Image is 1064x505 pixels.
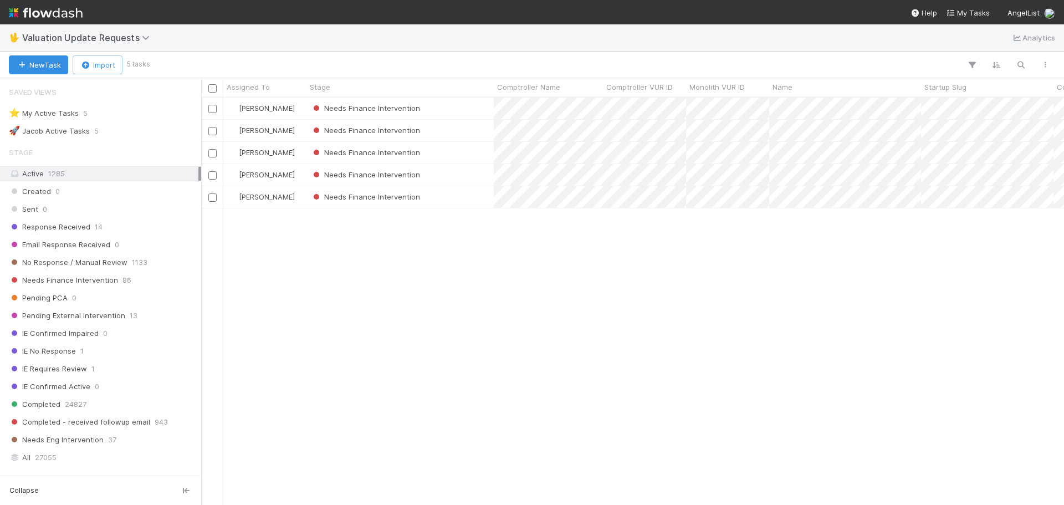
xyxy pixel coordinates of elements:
img: avatar_9ff82f50-05c7-4c71-8fc6-9a2e070af8b5.png [228,192,237,201]
span: Needs Finance Intervention [311,148,420,157]
div: My Active Tasks [9,106,79,120]
div: Help [910,7,937,18]
div: Jacob Active Tasks [9,124,90,138]
span: 0 [95,380,99,394]
input: Toggle Row Selected [208,149,217,157]
span: Needs Finance Intervention [311,126,420,135]
span: Assigned To [9,468,57,490]
span: 🖖 [9,33,20,42]
span: My Tasks [946,8,990,17]
span: [PERSON_NAME] [239,170,295,179]
span: Name [773,81,792,93]
span: Needs Eng Intervention [9,433,104,447]
img: logo-inverted-e16ddd16eac7371096b0.svg [9,3,83,22]
div: [PERSON_NAME] [228,169,295,180]
div: Needs Finance Intervention [311,125,420,136]
span: IE Requires Review [9,362,87,376]
span: 1133 [132,256,147,269]
div: [PERSON_NAME] [228,191,295,202]
span: 0 [72,291,76,305]
img: avatar_9ff82f50-05c7-4c71-8fc6-9a2e070af8b5.png [228,104,237,113]
span: 0 [115,238,119,252]
input: Toggle Row Selected [208,171,217,180]
img: avatar_9ff82f50-05c7-4c71-8fc6-9a2e070af8b5.png [228,126,237,135]
span: Monolith VUR ID [689,81,745,93]
input: Toggle Row Selected [208,127,217,135]
button: NewTask [9,55,68,74]
span: 14 [95,220,103,234]
span: Created [9,185,51,198]
button: Import [73,55,122,74]
span: Completed [9,397,60,411]
span: 0 [55,185,60,198]
div: Needs Finance Intervention [311,169,420,180]
span: Comptroller VUR ID [606,81,673,93]
span: 943 [155,415,168,429]
span: 86 [122,273,131,287]
span: IE No Response [9,344,76,358]
span: Needs Finance Intervention [311,104,420,113]
div: Needs Finance Intervention [311,191,420,202]
span: 1 [91,362,95,376]
div: [PERSON_NAME] [228,147,295,158]
span: Stage [310,81,330,93]
span: [PERSON_NAME] [239,126,295,135]
span: Saved Views [9,81,57,103]
span: [PERSON_NAME] [239,192,295,201]
span: AngelList [1007,8,1040,17]
span: Pending PCA [9,291,68,305]
img: avatar_9ff82f50-05c7-4c71-8fc6-9a2e070af8b5.png [228,148,237,157]
span: IE Confirmed Active [9,380,90,394]
span: Sent [9,202,38,216]
span: Needs Finance Intervention [311,170,420,179]
a: My Tasks [946,7,990,18]
span: ⭐ [9,108,20,118]
div: All [9,451,198,465]
span: Needs Finance Intervention [311,192,420,201]
span: Startup Slug [924,81,966,93]
span: IE Confirmed Impaired [9,327,99,340]
span: 🚀 [9,126,20,135]
span: Email Response Received [9,238,110,252]
span: Comptroller Name [497,81,560,93]
span: 13 [130,309,137,323]
img: avatar_9ff82f50-05c7-4c71-8fc6-9a2e070af8b5.png [1044,8,1055,19]
span: 1 [80,344,84,358]
span: Collapse [9,486,39,496]
span: 37 [108,433,116,447]
span: Valuation Update Requests [22,32,155,43]
div: [PERSON_NAME] [228,125,295,136]
span: 5 [94,124,99,138]
span: Assigned To [227,81,270,93]
span: 5 [83,106,88,120]
span: 0 [43,202,47,216]
div: Needs Finance Intervention [311,147,420,158]
span: Stage [9,141,33,164]
span: Response Received [9,220,90,234]
span: 27055 [35,451,57,465]
span: 0 [103,327,108,340]
span: Pending External Intervention [9,309,125,323]
small: 5 tasks [127,59,150,69]
span: No Response / Manual Review [9,256,127,269]
div: Needs Finance Intervention [311,103,420,114]
input: Toggle Row Selected [208,193,217,202]
div: [PERSON_NAME] [228,103,295,114]
span: Completed - received followup email [9,415,150,429]
span: 24827 [65,397,86,411]
input: Toggle Row Selected [208,105,217,113]
span: Needs Finance Intervention [9,273,118,287]
input: Toggle All Rows Selected [208,84,217,93]
div: Active [9,167,198,181]
span: [PERSON_NAME] [239,148,295,157]
span: 1285 [48,169,65,178]
img: avatar_9ff82f50-05c7-4c71-8fc6-9a2e070af8b5.png [228,170,237,179]
span: [PERSON_NAME] [239,104,295,113]
a: Analytics [1011,31,1055,44]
